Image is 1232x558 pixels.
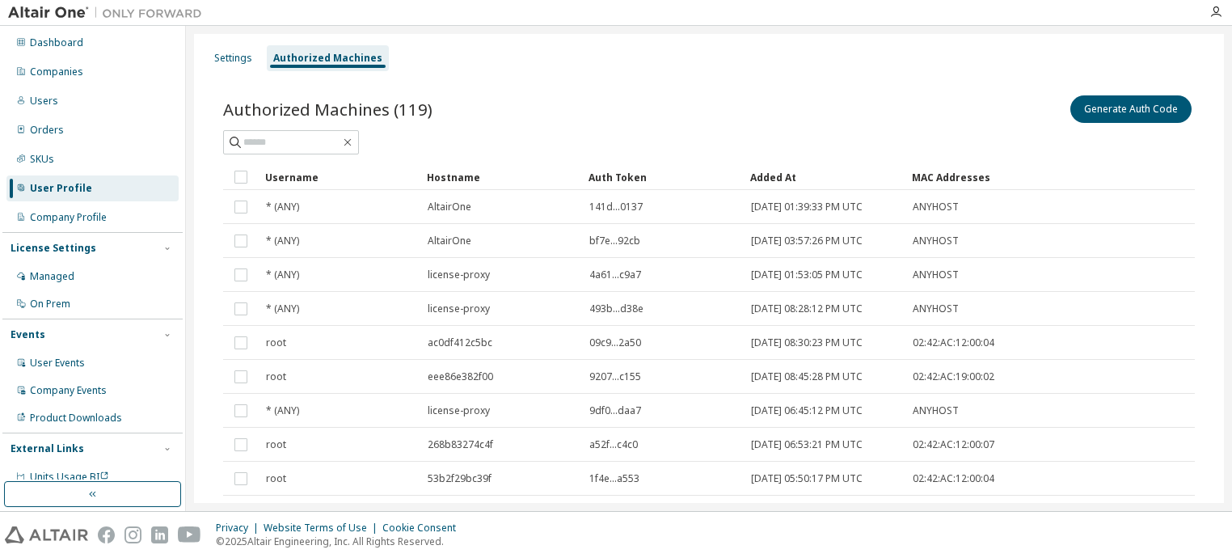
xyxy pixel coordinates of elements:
[912,164,1017,190] div: MAC Addresses
[428,302,490,315] span: license-proxy
[589,201,643,213] span: 141d...0137
[428,370,493,383] span: eee86e382f00
[30,182,92,195] div: User Profile
[266,302,299,315] span: * (ANY)
[427,164,576,190] div: Hostname
[8,5,210,21] img: Altair One
[223,98,432,120] span: Authorized Machines (119)
[428,235,471,247] span: AltairOne
[751,201,863,213] span: [DATE] 01:39:33 PM UTC
[428,268,490,281] span: license-proxy
[266,336,286,349] span: root
[30,66,83,78] div: Companies
[589,404,641,417] span: 9df0...daa7
[428,201,471,213] span: AltairOne
[382,522,466,535] div: Cookie Consent
[214,52,252,65] div: Settings
[11,242,96,255] div: License Settings
[589,438,638,451] span: a52f...c4c0
[11,328,45,341] div: Events
[589,235,640,247] span: bf7e...92cb
[266,201,299,213] span: * (ANY)
[913,302,959,315] span: ANYHOST
[913,472,994,485] span: 02:42:AC:12:00:04
[913,268,959,281] span: ANYHOST
[428,336,492,349] span: ac0df412c5bc
[913,235,959,247] span: ANYHOST
[913,201,959,213] span: ANYHOST
[30,36,83,49] div: Dashboard
[30,153,54,166] div: SKUs
[266,235,299,247] span: * (ANY)
[913,438,994,451] span: 02:42:AC:12:00:07
[216,522,264,535] div: Privacy
[30,470,109,484] span: Units Usage BI
[751,336,863,349] span: [DATE] 08:30:23 PM UTC
[751,370,863,383] span: [DATE] 08:45:28 PM UTC
[589,302,643,315] span: 493b...d38e
[11,442,84,455] div: External Links
[1070,95,1192,123] button: Generate Auth Code
[216,535,466,548] p: © 2025 Altair Engineering, Inc. All Rights Reserved.
[589,370,641,383] span: 9207...c155
[266,472,286,485] span: root
[30,298,70,311] div: On Prem
[428,404,490,417] span: license-proxy
[751,235,863,247] span: [DATE] 03:57:26 PM UTC
[750,164,899,190] div: Added At
[913,370,994,383] span: 02:42:AC:19:00:02
[265,164,414,190] div: Username
[751,268,863,281] span: [DATE] 01:53:05 PM UTC
[30,124,64,137] div: Orders
[913,336,994,349] span: 02:42:AC:12:00:04
[266,370,286,383] span: root
[266,268,299,281] span: * (ANY)
[589,472,639,485] span: 1f4e...a553
[266,404,299,417] span: * (ANY)
[913,404,959,417] span: ANYHOST
[589,268,641,281] span: 4a61...c9a7
[266,438,286,451] span: root
[751,438,863,451] span: [DATE] 06:53:21 PM UTC
[589,164,737,190] div: Auth Token
[751,472,863,485] span: [DATE] 05:50:17 PM UTC
[5,526,88,543] img: altair_logo.svg
[178,526,201,543] img: youtube.svg
[30,357,85,370] div: User Events
[30,384,107,397] div: Company Events
[124,526,141,543] img: instagram.svg
[589,336,641,349] span: 09c9...2a50
[30,412,122,425] div: Product Downloads
[30,270,74,283] div: Managed
[751,302,863,315] span: [DATE] 08:28:12 PM UTC
[30,95,58,108] div: Users
[751,404,863,417] span: [DATE] 06:45:12 PM UTC
[428,438,493,451] span: 268b83274c4f
[264,522,382,535] div: Website Terms of Use
[151,526,168,543] img: linkedin.svg
[98,526,115,543] img: facebook.svg
[428,472,492,485] span: 53b2f29bc39f
[30,211,107,224] div: Company Profile
[273,52,382,65] div: Authorized Machines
